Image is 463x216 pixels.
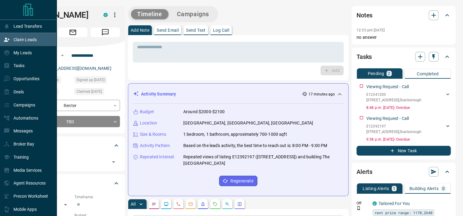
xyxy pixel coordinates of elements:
p: 2 [388,71,390,76]
svg: Notes [151,202,156,207]
p: no answer [357,34,451,41]
p: 1 bedroom, 1 bathroom, approximately 700-1000 sqft [183,131,287,138]
p: Viewing Request - Call [366,115,409,122]
p: [GEOGRAPHIC_DATA], [GEOGRAPHIC_DATA], [GEOGRAPHIC_DATA] [183,120,313,126]
p: [STREET_ADDRESS] , Scarborough [366,129,421,135]
div: Criteria [26,176,120,191]
button: Open [109,158,118,166]
p: Send Email [157,28,179,32]
button: Regenerate [219,176,257,186]
span: Signed up [DATE] [77,77,105,83]
button: Timeline [131,9,168,19]
div: E12341200[STREET_ADDRESS],Scarborough [366,91,451,104]
div: condos.ca [372,201,377,206]
svg: Push Notification Only [357,206,361,210]
p: Off [357,200,369,206]
a: Tailored For You [379,201,410,206]
a: [EMAIL_ADDRESS][DOMAIN_NAME] [42,66,111,71]
div: TBD [26,116,120,127]
p: Based on the lead's activity, the best time to reach out is: 8:00 PM - 9:00 PM [183,142,327,149]
svg: Emails [188,202,193,207]
span: Message [91,27,120,37]
p: Size & Rooms [140,131,166,138]
h2: Notes [357,10,372,20]
button: New Task [357,146,451,156]
span: rent price range: 1170,2640 [375,210,432,216]
p: E12392197 [366,124,421,129]
p: All [131,202,136,206]
p: 1 [393,186,395,191]
div: Notes [357,8,451,23]
button: Campaigns [171,9,215,19]
p: Completed [417,72,439,76]
h2: Tasks [357,52,372,62]
div: condos.ca [103,13,108,17]
span: Claimed [DATE] [77,88,102,95]
span: Email [58,27,88,37]
p: Send Text [186,28,206,32]
div: Alerts [357,164,451,179]
p: Activity Pattern [140,142,170,149]
p: E12341200 [366,92,421,97]
svg: Requests [213,202,218,207]
p: Viewing Request - Call [366,84,409,90]
p: Listing Alerts [363,186,389,191]
p: 9:38 p.m. [DATE] - Overdue [366,137,451,142]
p: Budget [140,109,154,115]
p: Log Call [213,28,229,32]
h1: [PERSON_NAME] [26,10,94,20]
p: 17 minutes ago [308,92,335,97]
div: Tasks [357,49,451,64]
p: Around $2000-$2100 [183,109,225,115]
svg: Calls [176,202,181,207]
p: 8:48 p.m. [DATE] - Overdue [366,105,451,110]
svg: Opportunities [225,202,230,207]
div: Sun Apr 27 2025 [74,88,120,97]
p: Timeframe: [74,194,120,200]
p: Repeated views of listing E12392197 ([STREET_ADDRESS]) and building The [GEOGRAPHIC_DATA] [183,154,343,167]
div: Tags [26,138,120,153]
p: Activity Summary [141,91,176,97]
svg: Agent Actions [237,202,242,207]
p: Pending [368,71,384,76]
p: 12:35 pm [DATE] [357,28,385,32]
p: Location [140,120,157,126]
div: Sun Apr 27 2025 [74,77,120,85]
button: Open [59,52,66,59]
p: [STREET_ADDRESS] , Scarborough [366,97,421,103]
p: Add Note [131,28,149,32]
svg: Lead Browsing Activity [164,202,169,207]
p: Repeated Interest [140,154,174,160]
p: Building Alerts [409,186,439,191]
svg: Listing Alerts [200,202,205,207]
div: Renter [26,100,120,111]
div: E12392197[STREET_ADDRESS],Scarborough [366,122,451,136]
div: Activity Summary17 minutes ago [133,88,343,100]
h2: Alerts [357,167,372,177]
p: 0 [442,186,445,191]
